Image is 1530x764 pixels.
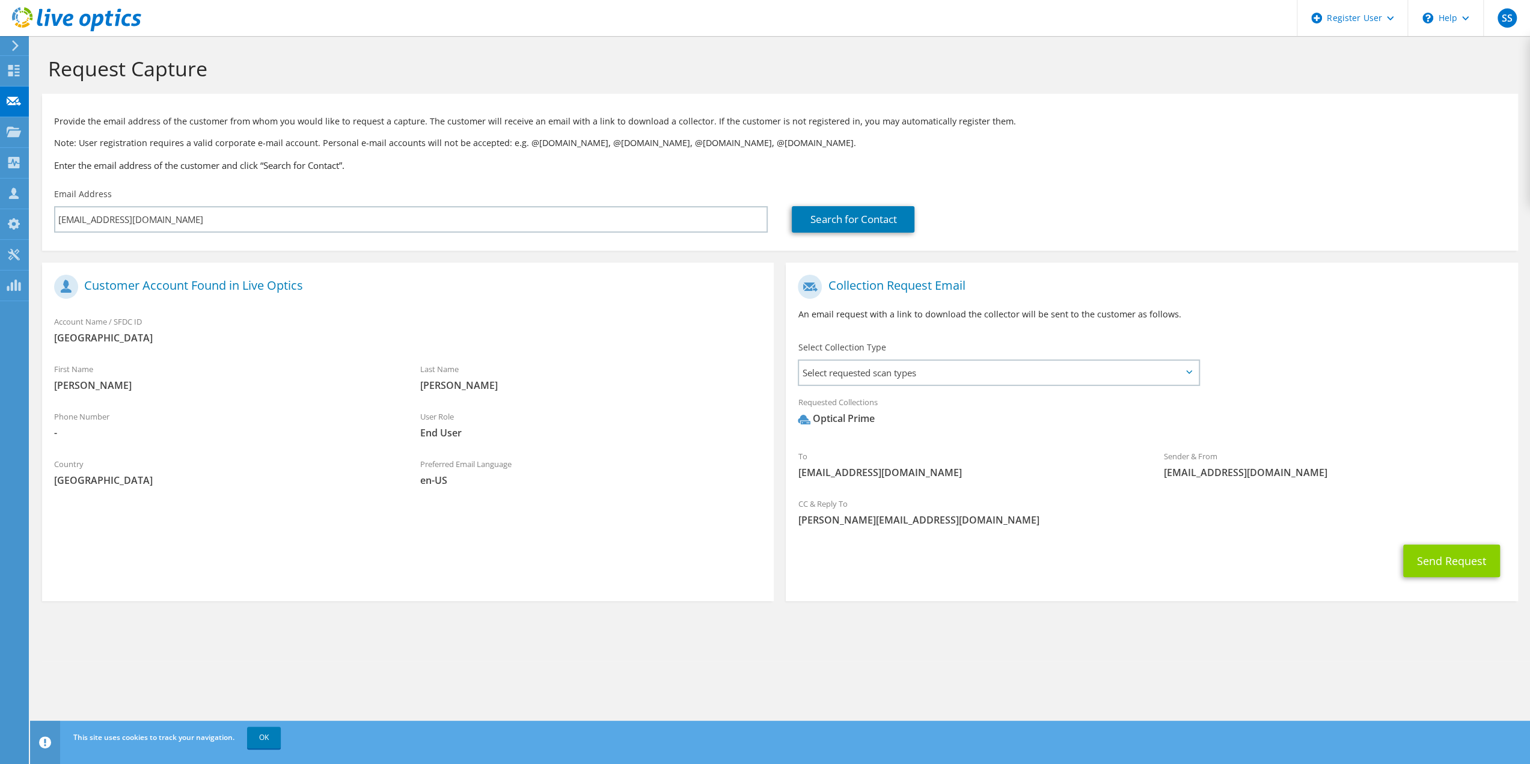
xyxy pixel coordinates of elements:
span: - [54,426,396,439]
div: Sender & From [1152,444,1518,485]
div: First Name [42,356,408,398]
div: User Role [408,404,774,445]
span: Select requested scan types [799,361,1198,385]
a: OK [247,727,281,748]
span: [PERSON_NAME][EMAIL_ADDRESS][DOMAIN_NAME] [798,513,1505,527]
div: Preferred Email Language [408,451,774,493]
span: [EMAIL_ADDRESS][DOMAIN_NAME] [1164,466,1506,479]
button: Send Request [1403,545,1500,577]
label: Email Address [54,188,112,200]
div: Country [42,451,408,493]
span: [EMAIL_ADDRESS][DOMAIN_NAME] [798,466,1140,479]
div: To [786,444,1152,485]
p: An email request with a link to download the collector will be sent to the customer as follows. [798,308,1505,321]
h1: Collection Request Email [798,275,1499,299]
span: SS [1498,8,1517,28]
span: [PERSON_NAME] [54,379,396,392]
div: Phone Number [42,404,408,445]
span: End User [420,426,762,439]
a: Search for Contact [792,206,914,233]
span: en-US [420,474,762,487]
h3: Enter the email address of the customer and click “Search for Contact”. [54,159,1506,172]
span: [GEOGRAPHIC_DATA] [54,474,396,487]
span: This site uses cookies to track your navigation. [73,732,234,742]
p: Provide the email address of the customer from whom you would like to request a capture. The cust... [54,115,1506,128]
h1: Customer Account Found in Live Optics [54,275,756,299]
div: Requested Collections [786,390,1517,438]
span: [PERSON_NAME] [420,379,762,392]
label: Select Collection Type [798,341,886,353]
p: Note: User registration requires a valid corporate e-mail account. Personal e-mail accounts will ... [54,136,1506,150]
div: CC & Reply To [786,491,1517,533]
div: Account Name / SFDC ID [42,309,774,350]
span: [GEOGRAPHIC_DATA] [54,331,762,344]
div: Last Name [408,356,774,398]
div: Optical Prime [798,412,874,426]
svg: \n [1422,13,1433,23]
h1: Request Capture [48,56,1506,81]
